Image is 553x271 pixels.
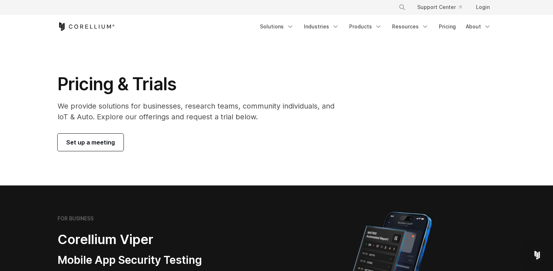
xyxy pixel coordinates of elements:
[66,138,115,147] span: Set up a meeting
[58,134,123,151] a: Set up a meeting
[388,20,433,33] a: Resources
[435,20,460,33] a: Pricing
[58,22,115,31] a: Corellium Home
[58,101,345,122] p: We provide solutions for businesses, research teams, community individuals, and IoT & Auto. Explo...
[300,20,343,33] a: Industries
[256,20,298,33] a: Solutions
[396,1,409,14] button: Search
[58,231,242,248] h2: Corellium Viper
[256,20,495,33] div: Navigation Menu
[58,73,345,95] h1: Pricing & Trials
[470,1,495,14] a: Login
[58,215,94,222] h6: FOR BUSINESS
[345,20,386,33] a: Products
[58,253,242,267] h3: Mobile App Security Testing
[529,247,546,264] div: Open Intercom Messenger
[412,1,467,14] a: Support Center
[390,1,495,14] div: Navigation Menu
[462,20,495,33] a: About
